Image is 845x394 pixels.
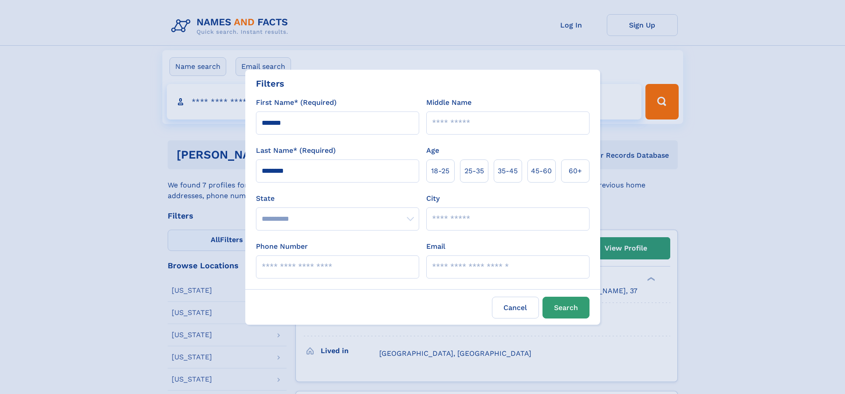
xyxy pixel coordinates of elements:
[426,97,472,108] label: Middle Name
[256,193,419,204] label: State
[531,166,552,176] span: 45‑60
[464,166,484,176] span: 25‑35
[256,241,308,252] label: Phone Number
[256,145,336,156] label: Last Name* (Required)
[426,145,439,156] label: Age
[542,297,590,318] button: Search
[569,166,582,176] span: 60+
[426,193,440,204] label: City
[256,77,284,90] div: Filters
[431,166,449,176] span: 18‑25
[492,297,539,318] label: Cancel
[426,241,445,252] label: Email
[498,166,518,176] span: 35‑45
[256,97,337,108] label: First Name* (Required)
